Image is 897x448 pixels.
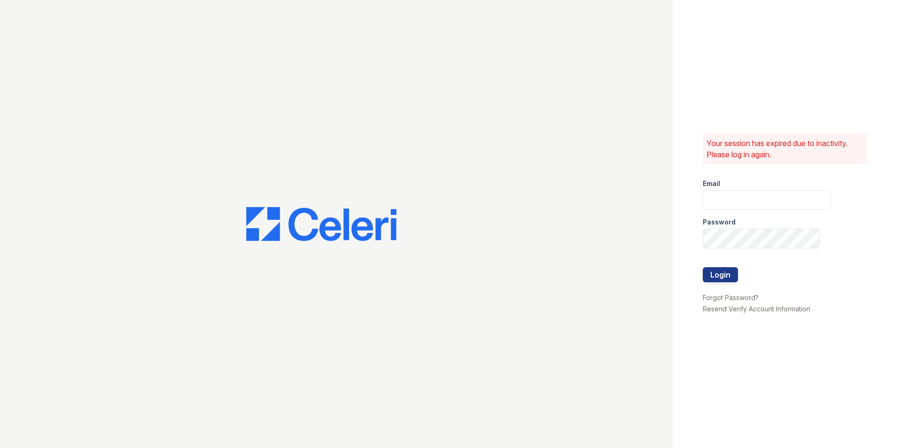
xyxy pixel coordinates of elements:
[246,207,396,241] img: CE_Logo_Blue-a8612792a0a2168367f1c8372b55b34899dd931a85d93a1a3d3e32e68fde9ad4.png
[703,179,720,188] label: Email
[703,305,810,313] a: Resend Verify Account Information
[703,267,738,282] button: Login
[703,217,736,227] label: Password
[703,294,759,301] a: Forgot Password?
[707,138,863,160] p: Your session has expired due to inactivity. Please log in again.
